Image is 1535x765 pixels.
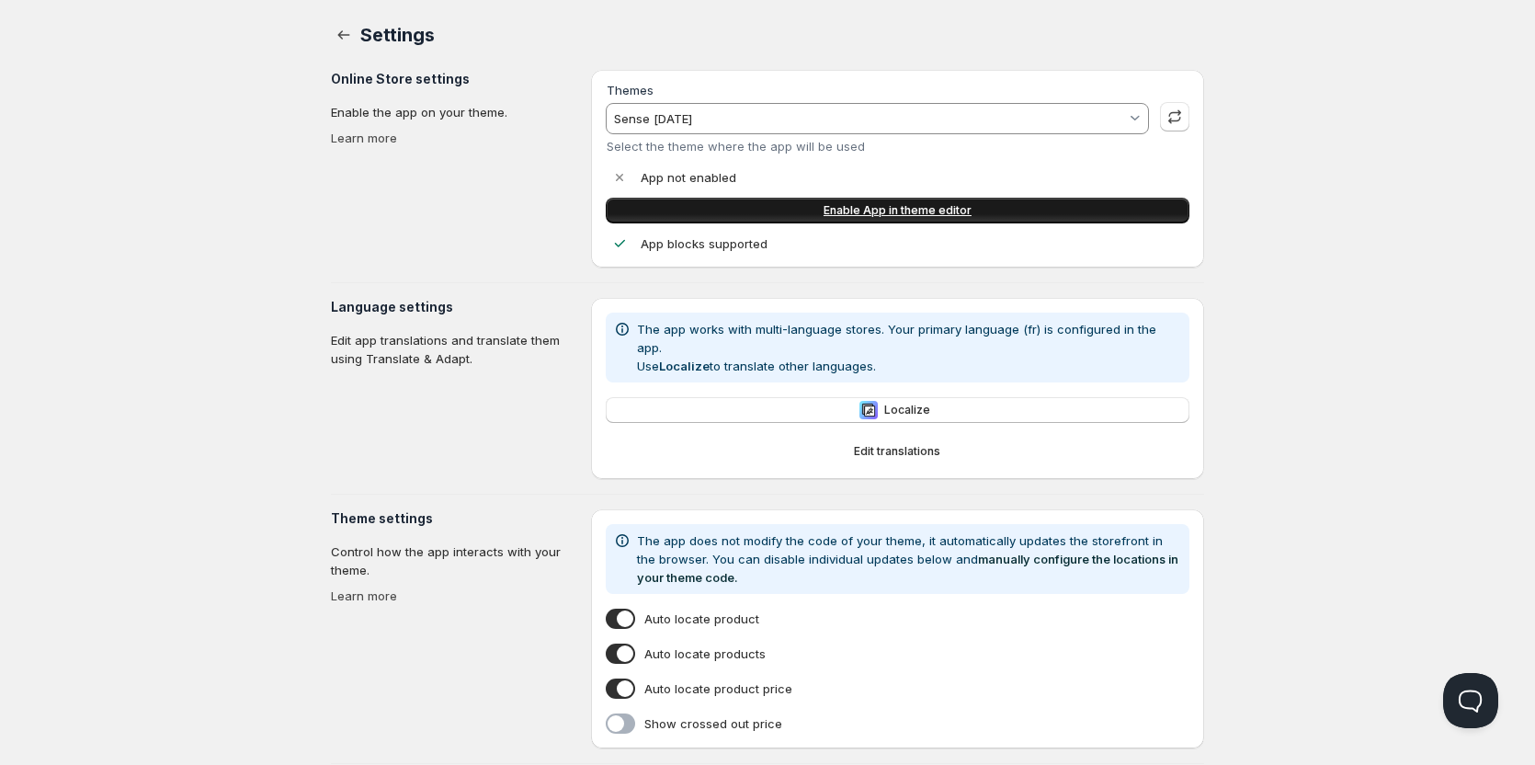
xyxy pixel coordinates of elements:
a: Learn more [331,131,397,145]
h3: Language settings [331,298,576,316]
p: App not enabled [641,168,736,187]
label: Themes [607,83,654,97]
span: Settings [360,24,434,46]
a: manually configure the locations in your theme code. [637,552,1178,585]
iframe: Help Scout Beacon - Open [1443,673,1498,728]
a: Learn more [331,588,397,603]
span: Edit translations [854,444,940,459]
span: Auto locate product [644,610,759,628]
span: Localize [884,403,930,417]
p: The app works with multi-language stores. Your primary language (fr) is configured in the app. Us... [637,320,1182,375]
p: The app does not modify the code of your theme, it automatically updates the storefront in the br... [637,531,1182,587]
h3: Online Store settings [331,70,576,88]
button: LocalizeLocalize [606,397,1189,423]
p: Control how the app interacts with your theme. [331,542,576,579]
span: Auto locate product price [644,679,792,698]
div: Select the theme where the app will be used [607,139,1149,154]
b: Localize [659,359,710,373]
button: Edit translations [606,439,1189,464]
p: Enable the app on your theme. [331,103,576,121]
span: Enable App in theme editor [824,203,972,218]
img: Localize [859,401,878,419]
span: Show crossed out price [644,714,782,733]
p: App blocks supported [641,234,767,253]
span: Auto locate products [644,645,766,663]
h3: Theme settings [331,509,576,528]
p: Edit app translations and translate them using Translate & Adapt. [331,331,576,368]
a: Enable App in theme editor [606,198,1189,223]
